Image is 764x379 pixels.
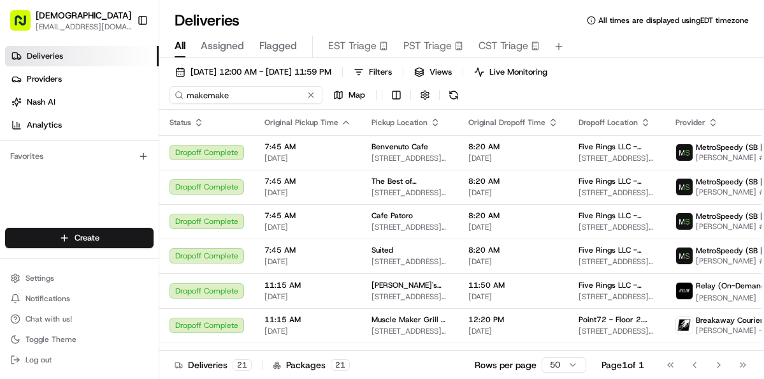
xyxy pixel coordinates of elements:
span: Muscle Maker Grill - Hell's Kitchen [371,315,448,325]
span: Pickup Location [371,117,428,128]
span: 12:20 PM [468,315,558,325]
span: [DATE] 12:00 AM - [DATE] 11:59 PM [191,66,331,78]
span: Status [169,117,191,128]
span: Five Rings LLC - [GEOGRAPHIC_DATA] - Floor 30 [579,211,655,221]
span: [DATE] [468,292,558,302]
span: [STREET_ADDRESS][US_STATE] [579,153,655,163]
span: [STREET_ADDRESS][US_STATE] [579,256,655,267]
span: CST Triage [479,38,528,54]
span: Filters [369,66,392,78]
span: 8:20 AM [468,142,558,152]
span: [STREET_ADDRESS][US_STATE] [579,292,655,302]
button: Log out [5,351,154,369]
span: Create [75,232,99,244]
img: Nash [13,13,38,38]
span: 11:15 AM [264,315,351,325]
span: Five Rings LLC - [GEOGRAPHIC_DATA] - Floor 30 [579,245,655,255]
span: 11:50 AM [468,349,558,359]
span: 11:15 AM [264,349,351,359]
button: Filters [348,63,398,81]
span: 11:50 AM [468,280,558,290]
div: We're available if you need us! [43,135,161,145]
span: Five Rings LLC - [GEOGRAPHIC_DATA] - Floor 30 [579,176,655,186]
span: Nash AI [27,96,55,108]
span: [PERSON_NAME]'s Italian - Financial District [371,280,448,290]
button: [DATE] 12:00 AM - [DATE] 11:59 PM [169,63,337,81]
div: 21 [331,359,350,371]
span: [EMAIL_ADDRESS][DOMAIN_NAME] [36,22,131,32]
div: Favorites [5,146,154,167]
span: Chat with us! [25,314,72,324]
a: Deliveries [5,46,159,66]
span: Toggle Theme [25,334,76,345]
button: Notifications [5,290,154,308]
span: [STREET_ADDRESS][US_STATE] [579,188,655,198]
img: metro_speed_logo.png [676,248,693,264]
div: Page 1 of 1 [602,359,644,371]
a: 📗Knowledge Base [8,180,103,203]
button: Chat with us! [5,310,154,328]
span: Map [349,89,365,101]
a: 💻API Documentation [103,180,210,203]
span: Five Rings LLC - [GEOGRAPHIC_DATA] - Floor 30 [579,280,655,290]
span: Live Monitoring [489,66,547,78]
button: [DEMOGRAPHIC_DATA][EMAIL_ADDRESS][DOMAIN_NAME] [5,5,132,36]
div: Start new chat [43,122,209,135]
span: Five Rings LLC - [GEOGRAPHIC_DATA] - Floor 30 [579,349,655,359]
button: Refresh [445,86,463,104]
img: metro_speed_logo.png [676,213,693,230]
img: relay_logo_black.png [676,283,693,299]
span: The Best of [US_STATE] Food [371,176,448,186]
span: Benares - [PERSON_NAME] St [371,349,448,359]
span: Deliveries [27,50,63,62]
span: Providers [27,73,62,85]
button: Start new chat [217,126,232,141]
span: Log out [25,355,52,365]
span: Assigned [201,38,244,54]
span: [STREET_ADDRESS][PERSON_NAME][US_STATE] [579,326,655,336]
p: Welcome 👋 [13,51,232,71]
span: Cafe Patoro [371,211,413,221]
span: [DATE] [264,188,351,198]
button: Live Monitoring [468,63,553,81]
div: 📗 [13,186,23,197]
span: EST Triage [328,38,377,54]
span: Flagged [259,38,297,54]
span: Five Rings LLC - [GEOGRAPHIC_DATA] - Floor 30 [579,142,655,152]
span: [STREET_ADDRESS][US_STATE] [371,222,448,232]
div: Deliveries [175,359,252,371]
div: Packages [273,359,350,371]
span: All times are displayed using EDT timezone [598,15,749,26]
span: Views [429,66,452,78]
span: [DATE] [468,326,558,336]
span: All [175,38,185,54]
button: Create [5,228,154,248]
p: Rows per page [475,359,537,371]
a: Nash AI [5,92,159,112]
span: [DATE] [468,188,558,198]
img: metro_speed_logo.png [676,179,693,195]
span: [DATE] [264,326,351,336]
span: 7:45 AM [264,142,351,152]
input: Type to search [169,86,322,104]
span: Original Pickup Time [264,117,338,128]
span: 8:20 AM [468,245,558,255]
img: 1736555255976-a54dd68f-1ca7-489b-9aae-adbdc363a1c4 [13,122,36,145]
span: [STREET_ADDRESS][US_STATE] [371,292,448,302]
span: Suited [371,245,393,255]
span: [STREET_ADDRESS][PERSON_NAME][US_STATE] [371,256,448,267]
span: PST Triage [403,38,452,54]
div: 21 [233,359,252,371]
img: metro_speed_logo.png [676,144,693,161]
span: [STREET_ADDRESS][US_STATE] [371,153,448,163]
span: [DATE] [468,256,558,267]
span: [DATE] [264,256,351,267]
span: Provider [675,117,705,128]
span: [DATE] [468,153,558,163]
span: 8:20 AM [468,211,558,221]
a: Powered byPylon [90,216,154,226]
span: [STREET_ADDRESS][US_STATE] [371,326,448,336]
span: 11:15 AM [264,280,351,290]
span: [STREET_ADDRESS][US_STATE] [371,188,448,198]
span: Original Dropoff Time [468,117,545,128]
